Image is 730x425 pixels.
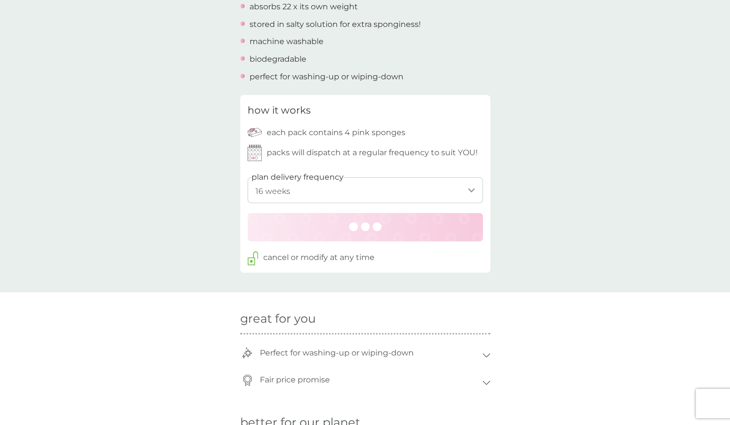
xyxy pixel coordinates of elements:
[267,146,478,159] p: packs will dispatch at a regular frequency to suit YOU!
[242,347,253,358] img: trophey-icon.svg
[263,251,375,264] p: cancel or modify at any time
[255,369,335,391] p: Fair price promise
[242,375,253,386] img: coin-icon.svg
[250,53,306,66] p: biodegradable
[240,312,490,326] h2: great for you
[250,35,324,48] p: machine washable
[250,71,403,83] p: perfect for washing-up or wiping-down
[267,126,405,139] p: each pack contains 4 pink sponges
[248,102,311,118] h3: how it works
[250,18,421,31] p: stored in salty solution for extra sponginess!
[250,0,358,13] p: absorbs 22 x its own weight
[255,342,419,364] p: Perfect for washing-up or wiping-down
[252,171,344,184] label: plan delivery frequency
